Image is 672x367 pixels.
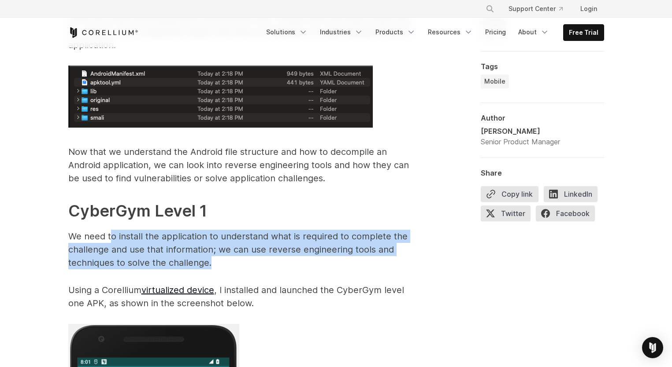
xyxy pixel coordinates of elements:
[261,24,604,41] div: Navigation Menu
[536,206,600,225] a: Facebook
[481,74,509,88] a: Mobile
[564,25,604,40] a: Free Trial
[475,1,604,17] div: Navigation Menu
[481,62,604,71] div: Tags
[544,186,603,206] a: LinkedIn
[423,24,478,40] a: Resources
[536,206,595,221] span: Facebook
[573,1,604,17] a: Login
[481,206,536,225] a: Twitter
[481,169,604,177] div: Share
[370,24,421,40] a: Products
[315,24,368,40] a: Industries
[544,186,598,202] span: LinkedIn
[501,1,570,17] a: Support Center
[261,24,313,40] a: Solutions
[481,126,560,136] div: [PERSON_NAME]
[68,230,421,269] p: We need to install the application to understand what is required to complete the challenge and u...
[513,24,554,40] a: About
[68,27,138,38] a: Corellium Home
[642,337,663,358] div: Open Intercom Messenger
[484,77,505,86] span: Mobile
[481,206,531,221] span: Twitter
[68,201,207,220] strong: CyberGym Level 1
[68,66,373,128] img: Example of a decompiled android application.
[68,283,421,310] p: Using a Corellium , I installed and launched the CyberGym level one APK, as shown in the screensh...
[481,186,538,202] button: Copy link
[481,114,604,122] div: Author
[482,1,498,17] button: Search
[68,145,421,185] p: Now that we understand the Android file structure and how to decompile an Android application, we...
[480,24,511,40] a: Pricing
[141,285,214,295] a: virtualized device
[481,136,560,147] div: Senior Product Manager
